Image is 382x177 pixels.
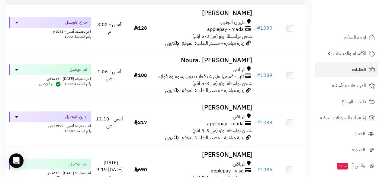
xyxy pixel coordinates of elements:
span: الرياض [233,161,246,168]
div: Open Intercom Messenger [9,153,24,168]
a: إشعارات التحويلات البنكية [315,110,378,125]
span: 128 [134,25,147,32]
h3: [PERSON_NAME] [158,104,252,111]
span: الرياض [233,113,246,120]
span: أمس - 1:06 ص [97,68,121,82]
span: الرياض [233,66,246,73]
span: طلبات الإرجاع [342,97,366,106]
div: اخر تحديث: [DATE] - 6:15 ص [9,169,91,176]
a: العملاء [315,126,378,141]
span: رقم الشحنة: 1090 [64,34,91,39]
span: # [257,72,260,79]
span: أمس - 12:10 ص [96,115,123,129]
div: اخر تحديث: [DATE] - 6:15 ص [9,75,91,81]
a: وآتس آبجديد [315,159,378,173]
span: المراجعات والأسئلة [332,81,366,90]
h3: [PERSON_NAME] [158,10,252,17]
a: #1088 [257,119,272,126]
span: لوحة التحكم [344,33,366,42]
a: #1086 [257,166,272,173]
span: أمس - 3:02 م [97,21,121,35]
span: جاري التوصيل [65,19,87,25]
span: شحن بواسطة اوتو (من 3-5 ايام) [192,33,252,40]
div: اخر تحديث: أمس - 12:27 ص [9,122,91,129]
h3: Noura. [PERSON_NAME] [158,57,252,64]
span: شحن بواسطة اوتو (من 3-5 ايام) [192,80,252,87]
span: زيارة مباشرة - مصدر الطلب: الموقع الإلكتروني [165,87,244,94]
div: اخر تحديث: أمس - 3:43 م [9,28,91,34]
span: العملاء [353,129,365,138]
a: #1090 [257,25,272,32]
span: # [257,166,260,173]
span: تم التوصيل [69,67,87,73]
span: تم التوصيل [39,81,62,87]
span: 108 [134,72,147,79]
span: رقم الشحنة: 1088 [64,128,91,134]
h3: [PERSON_NAME] [158,151,252,158]
span: زيارة مباشرة - مصدر الطلب: الموقع الإلكتروني [165,40,244,47]
span: شحن بواسطة اوتو (من 3-5 ايام) [192,127,252,134]
a: المدونة [315,143,378,157]
span: جديد [337,163,348,169]
span: applepay - visa [211,168,244,175]
span: جاري التوصيل [65,114,87,120]
span: المدونة [352,146,365,154]
a: لوحة التحكم [315,30,378,45]
span: تم التوصيل [69,161,87,167]
span: الطلبات [352,65,366,74]
span: إشعارات التحويلات البنكية [320,113,366,122]
span: applepay - mada [207,26,244,33]
span: # [257,25,260,32]
span: تابي - قسّمها على 4 دفعات بدون رسوم ولا فوائد [158,73,244,80]
a: طلبات الإرجاع [315,94,378,109]
span: الأقسام والمنتجات [333,49,366,58]
a: الطلبات [315,62,378,77]
span: رقم الشحنة: 1089 [64,81,91,87]
span: # [257,119,260,126]
span: زيارة مباشرة - مصدر الطلب: الموقع الإلكتروني [165,134,244,141]
a: المراجعات والأسئلة [315,78,378,93]
span: ظهران الجنوب [220,19,246,26]
span: 690 [134,166,147,173]
span: applepay - mada [207,120,244,127]
span: 217 [134,119,147,126]
a: #1089 [257,72,272,79]
span: وآتس آب [336,162,365,170]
